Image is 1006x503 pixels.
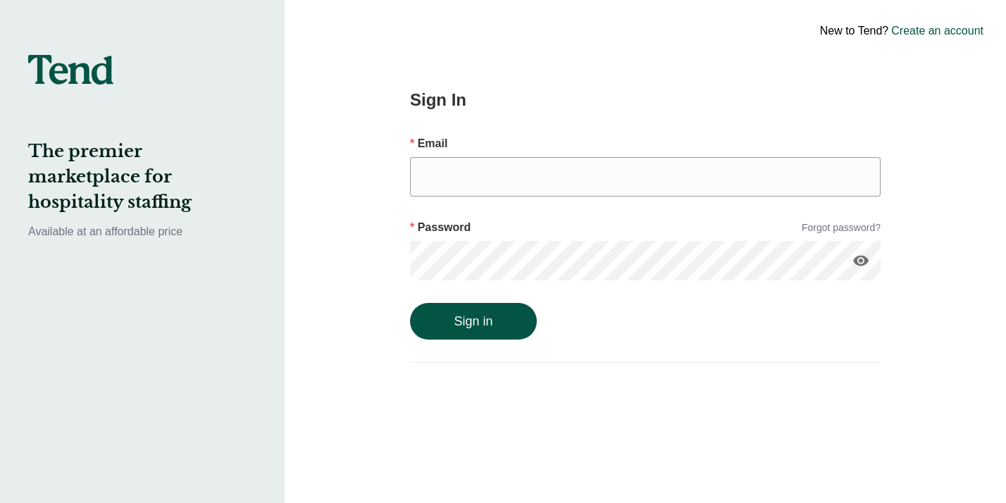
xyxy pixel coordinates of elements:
[28,223,256,240] p: Available at an affordable price
[802,221,881,235] a: Forgot password?
[891,23,983,39] a: Create an account
[410,135,881,152] p: Email
[410,87,881,113] h2: Sign In
[852,252,869,269] i: visibility
[410,219,471,236] p: Password
[28,55,113,85] img: tend-logo
[410,303,537,340] button: Sign in
[28,139,256,215] h2: The premier marketplace for hospitality staffing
